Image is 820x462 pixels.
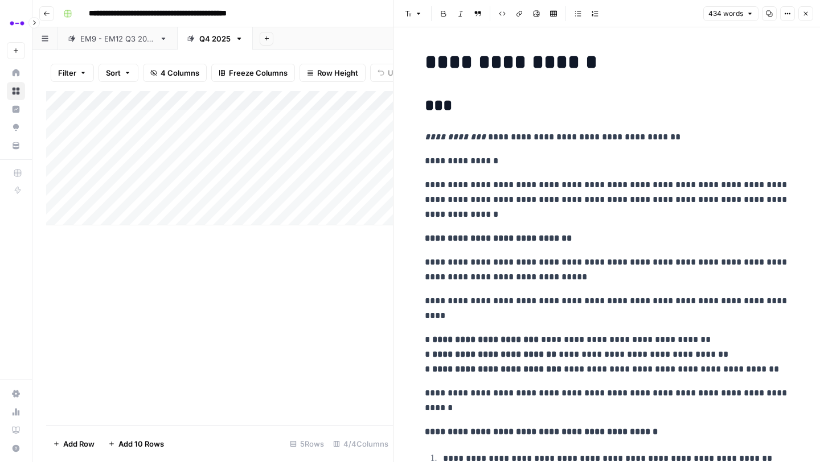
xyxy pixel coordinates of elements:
div: 4/4 Columns [329,435,393,453]
span: Sort [106,67,121,79]
button: Add Row [46,435,101,453]
a: EM9 - EM12 Q3 2025 [58,27,177,50]
a: Usage [7,403,25,421]
span: Freeze Columns [229,67,288,79]
a: Insights [7,100,25,118]
a: Learning Hub [7,421,25,439]
button: Row Height [300,64,366,82]
a: Settings [7,385,25,403]
span: Filter [58,67,76,79]
div: Q4 2025 [199,33,231,44]
button: Workspace: Abacum [7,9,25,38]
span: Add 10 Rows [118,438,164,449]
button: Freeze Columns [211,64,295,82]
span: 4 Columns [161,67,199,79]
a: Your Data [7,137,25,155]
button: Sort [99,64,138,82]
img: Abacum Logo [7,13,27,34]
span: Add Row [63,438,95,449]
button: 434 words [703,6,758,21]
span: Row Height [317,67,358,79]
button: 4 Columns [143,64,207,82]
button: Help + Support [7,439,25,457]
span: 434 words [708,9,743,19]
a: Opportunities [7,118,25,137]
a: Q4 2025 [177,27,253,50]
a: Home [7,64,25,82]
div: 5 Rows [285,435,329,453]
div: EM9 - EM12 Q3 2025 [80,33,155,44]
button: Undo [370,64,415,82]
button: Filter [51,64,94,82]
a: Browse [7,82,25,100]
button: Add 10 Rows [101,435,171,453]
